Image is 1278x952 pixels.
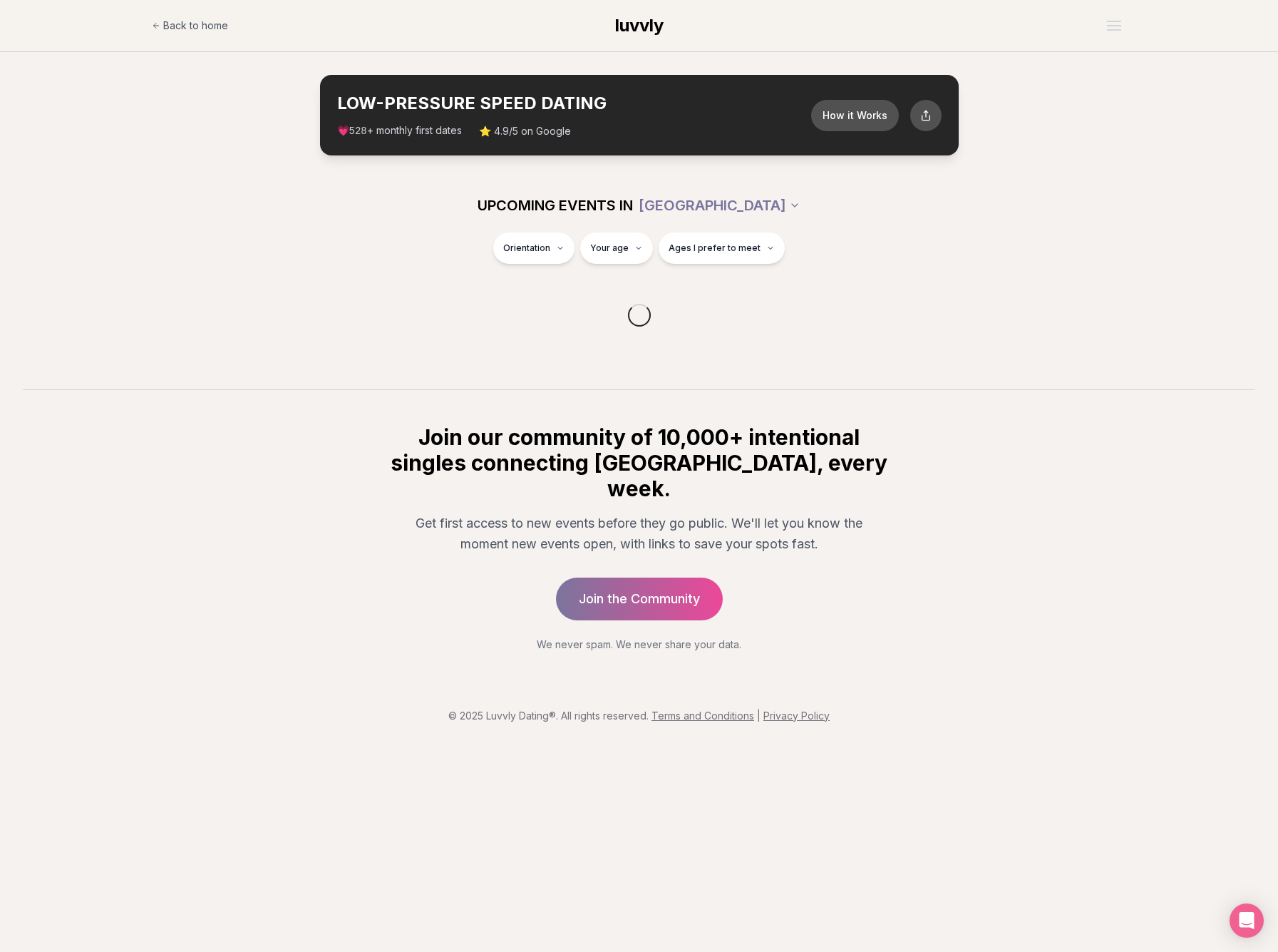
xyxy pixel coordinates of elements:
span: Your age [590,242,629,254]
div: Open Intercom Messenger [1230,904,1264,938]
button: Your age [580,232,653,264]
a: Terms and Conditions [651,710,754,722]
button: Ages I prefer to meet [659,232,785,264]
span: Back to home [163,19,228,33]
a: Join the Community [556,578,723,620]
button: [GEOGRAPHIC_DATA] [639,190,800,221]
p: Get first access to new events before they go public. We'll let you know the moment new events op... [400,513,879,555]
span: 💗 + monthly first dates [337,123,462,138]
span: Orientation [503,242,550,254]
h2: LOW-PRESSURE SPEED DATING [337,92,811,115]
a: luvvly [615,14,664,37]
span: UPCOMING EVENTS IN [478,195,633,215]
button: How it Works [811,100,899,131]
span: luvvly [615,15,664,36]
span: ⭐ 4.9/5 on Google [479,124,571,138]
span: Ages I prefer to meet [669,242,761,254]
a: Privacy Policy [763,710,830,722]
span: | [757,710,761,722]
button: Open menu [1101,15,1127,36]
button: Orientation [493,232,574,264]
h2: Join our community of 10,000+ intentional singles connecting [GEOGRAPHIC_DATA], every week. [388,424,890,501]
p: © 2025 Luvvly Dating®. All rights reserved. [11,709,1267,723]
a: Back to home [152,11,228,40]
p: We never spam. We never share your data. [388,638,890,652]
span: 528 [349,126,367,137]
